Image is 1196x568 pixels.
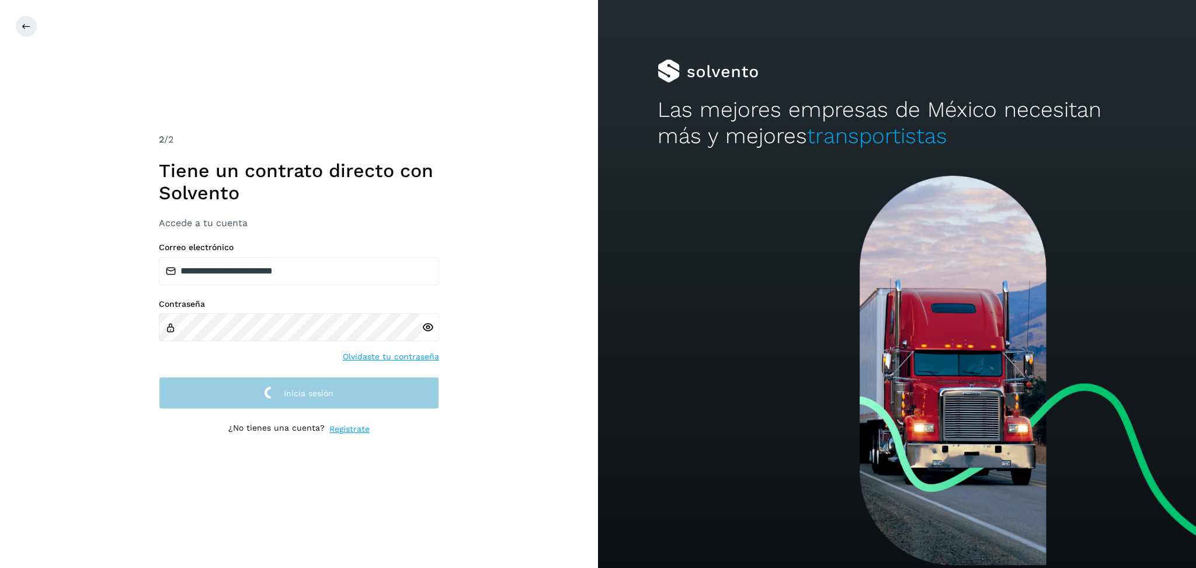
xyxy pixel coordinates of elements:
span: transportistas [807,123,947,148]
h3: Accede a tu cuenta [159,217,439,228]
label: Correo electrónico [159,243,439,252]
a: Olvidaste tu contraseña [343,351,439,363]
h2: Las mejores empresas de México necesitan más y mejores [658,97,1136,149]
p: ¿No tienes una cuenta? [228,423,325,435]
span: Inicia sesión [284,389,333,397]
span: 2 [159,134,164,145]
a: Regístrate [329,423,370,435]
div: /2 [159,133,439,147]
label: Contraseña [159,299,439,309]
h1: Tiene un contrato directo con Solvento [159,160,439,205]
button: Inicia sesión [159,377,439,409]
